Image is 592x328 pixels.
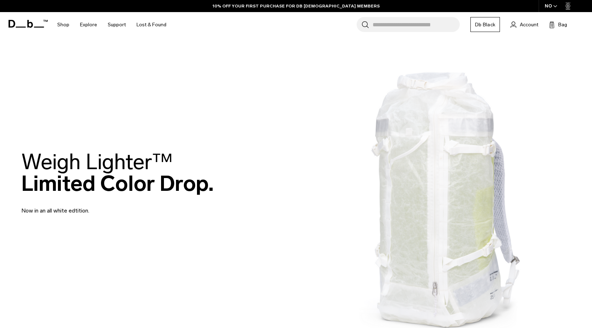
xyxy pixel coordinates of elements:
a: 10% OFF YOUR FIRST PURCHASE FOR DB [DEMOGRAPHIC_DATA] MEMBERS [213,3,380,9]
nav: Main Navigation [52,12,172,37]
h2: Limited Color Drop. [21,151,214,194]
a: Shop [57,12,69,37]
span: Weigh Lighter™ [21,149,173,175]
a: Db Black [470,17,500,32]
button: Bag [549,20,567,29]
a: Account [511,20,538,29]
a: Support [108,12,126,37]
p: Now in an all white edtition. [21,198,192,215]
a: Lost & Found [137,12,166,37]
span: Bag [558,21,567,28]
a: Explore [80,12,97,37]
span: Account [520,21,538,28]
